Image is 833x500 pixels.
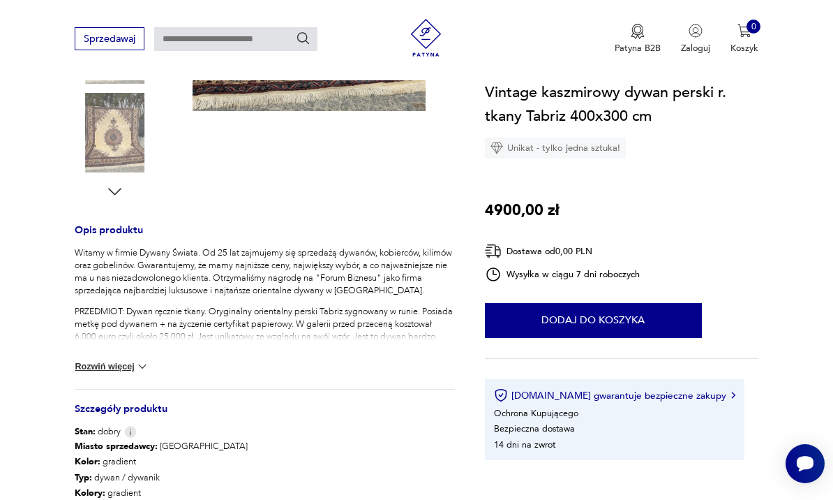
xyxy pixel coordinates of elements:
p: dywan / dywanik [75,469,248,485]
button: Rozwiń więcej [75,360,149,374]
div: Dostawa od 0,00 PLN [485,243,640,260]
b: Kolory : [75,487,105,499]
button: 0Koszyk [730,24,758,54]
button: Szukaj [296,31,311,46]
div: Unikat - tylko jedna sztuka! [485,138,626,159]
p: 4900,00 zł [485,199,560,223]
button: Dodaj do koszyka [485,303,702,338]
p: Patyna B2B [615,42,661,54]
b: Kolor: [75,455,100,468]
h1: Vintage kaszmirowy dywan perski r. tkany Tabriz 400x300 cm [485,80,758,128]
div: 0 [746,20,760,34]
li: Ochrona Kupującego [494,407,578,420]
img: Ikona koszyka [737,24,751,38]
button: Sprzedawaj [75,27,144,50]
img: Ikona diamentu [490,142,503,154]
p: [GEOGRAPHIC_DATA] [75,438,248,454]
h3: Opis produktu [75,226,454,247]
img: Ikona certyfikatu [494,388,508,402]
div: Wysyłka w ciągu 7 dni roboczych [485,267,640,284]
p: gradient [75,454,248,470]
img: Ikona strzałki w prawo [731,392,735,399]
b: Miasto sprzedawcy : [75,440,158,453]
button: [DOMAIN_NAME] gwarantuje bezpieczne zakupy [494,388,735,402]
p: Zaloguj [681,42,710,54]
img: Info icon [124,426,137,438]
h3: Szczegóły produktu [75,405,454,426]
a: Ikona medaluPatyna B2B [615,24,661,54]
span: dobry [75,425,121,438]
iframe: Smartsupp widget button [786,444,825,483]
p: PRZEDMIOT: Dywan ręcznie tkany. Oryginalny orientalny perski Tabriz sygnowany w runie. Posiada me... [75,305,454,355]
a: Sprzedawaj [75,36,144,44]
b: Typ : [75,471,92,484]
img: Ikonka użytkownika [689,24,703,38]
p: Witamy w firmie Dywany Świata. Od 25 lat zajmujemy się sprzedażą dywanów, kobierców, kilimów oraz... [75,247,454,297]
img: chevron down [135,360,149,374]
button: Patyna B2B [615,24,661,54]
img: Ikona medalu [631,24,645,39]
img: Zdjęcie produktu Vintage kaszmirowy dywan perski r. tkany Tabriz 400x300 cm [75,93,154,172]
p: Koszyk [730,42,758,54]
img: Patyna - sklep z meblami i dekoracjami vintage [403,19,449,57]
li: 14 dni na zwrot [494,439,555,451]
img: Ikona dostawy [485,243,502,260]
b: Stan: [75,425,96,438]
button: Zaloguj [681,24,710,54]
li: Bezpieczna dostawa [494,423,575,436]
